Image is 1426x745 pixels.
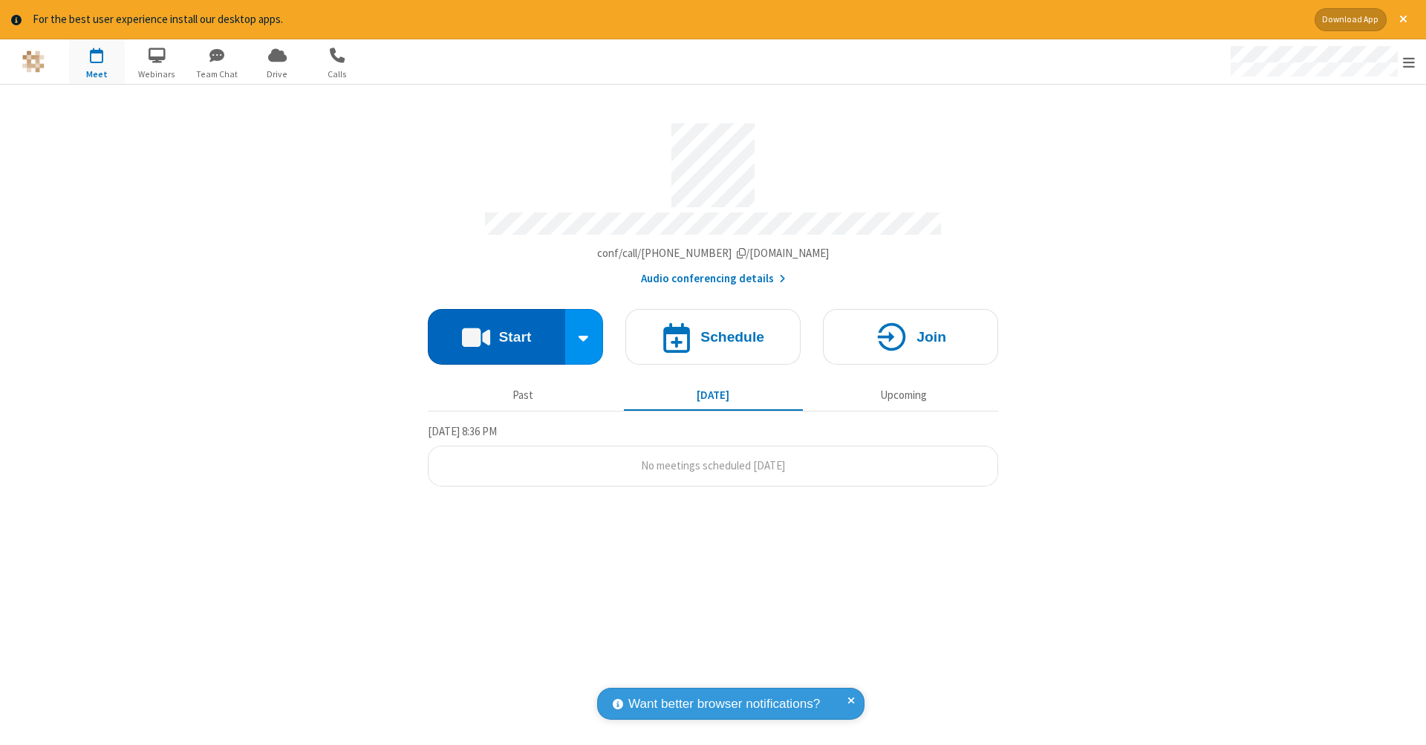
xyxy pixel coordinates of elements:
h4: Join [917,330,946,344]
section: Today's Meetings [428,423,998,487]
span: [DATE] 8:36 PM [428,424,497,438]
span: No meetings scheduled [DATE] [641,458,785,472]
button: [DATE] [624,382,803,410]
span: Drive [250,68,305,81]
button: Copy my meeting room linkCopy my meeting room link [597,245,830,262]
button: Logo [5,39,61,84]
button: Past [434,382,613,410]
div: Start conference options [565,309,604,365]
button: Download App [1315,8,1387,31]
span: Copy my meeting room link [597,246,830,260]
section: Account details [428,112,998,287]
span: Want better browser notifications? [628,694,820,714]
span: Webinars [129,68,185,81]
button: Audio conferencing details [641,270,786,287]
span: Meet [69,68,125,81]
button: Close alert [1392,8,1415,31]
button: Upcoming [814,382,993,410]
h4: Start [498,330,531,344]
button: Schedule [625,309,801,365]
span: Team Chat [189,68,245,81]
div: Open menu [1217,39,1426,84]
h4: Schedule [700,330,764,344]
button: Join [823,309,998,365]
div: For the best user experience install our desktop apps. [33,11,1303,28]
span: Calls [310,68,365,81]
img: QA Selenium DO NOT DELETE OR CHANGE [22,51,45,73]
button: Start [428,309,565,365]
